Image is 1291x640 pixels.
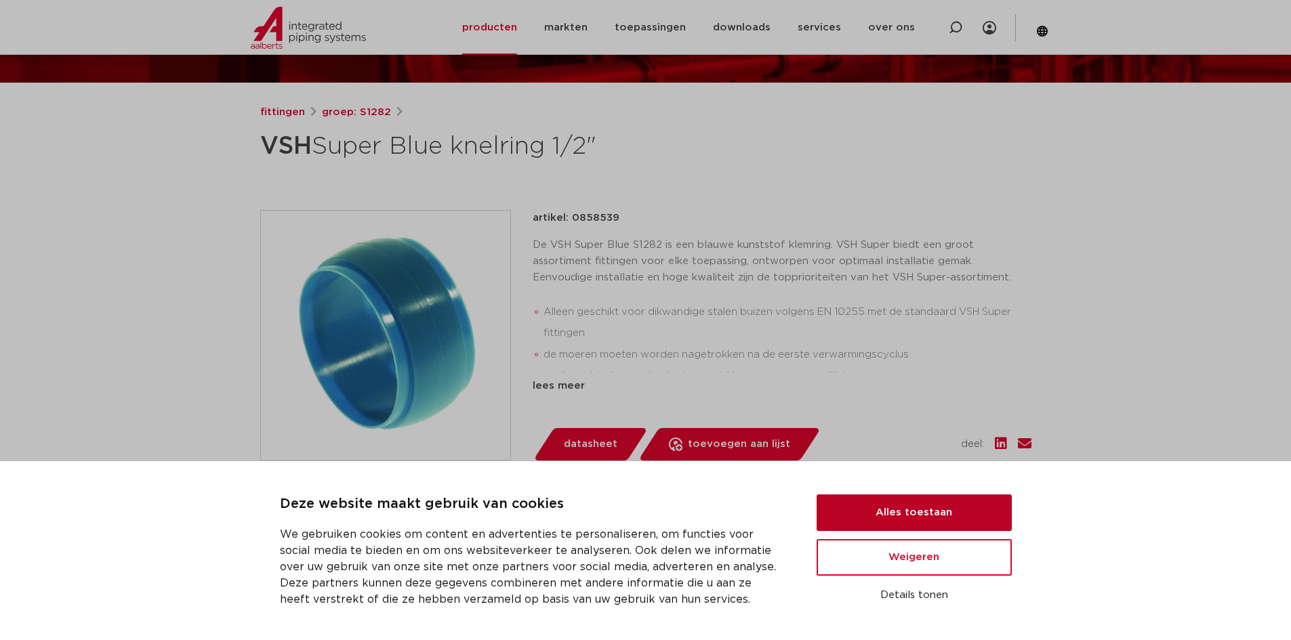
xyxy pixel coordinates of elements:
[544,344,1031,366] li: de moeren moeten worden nagetrokken na de eerste verwarmingscyclus
[533,428,648,461] a: datasheet
[533,237,1031,286] p: De VSH Super Blue S1282 is een blauwe kunststof klemring. VSH Super biedt een groot assortiment f...
[260,104,305,121] a: fittingen
[322,104,391,121] a: groep: S1282
[261,211,510,460] img: Product Image for VSH Super Blue knelring 1/2"
[533,378,1031,394] div: lees meer
[817,584,1012,607] button: Details tonen
[280,526,784,607] p: We gebruiken cookies om content en advertenties te personaliseren, om functies voor social media ...
[260,134,312,158] strong: VSH
[961,436,984,452] span: deel:
[688,433,790,455] span: toevoegen aan lijst
[260,126,769,167] h1: Super Blue knelring 1/2"
[817,494,1012,531] button: Alles toestaan
[533,210,619,226] p: artikel: 0858539
[280,494,784,515] p: Deze website maakt gebruik van cookies
[817,539,1012,576] button: Weigeren
[544,366,1031,387] li: snelle verbindingstechnologie waarbij her-montage mogelijk is
[564,433,617,455] span: datasheet
[544,301,1031,345] li: Alleen geschikt voor dikwandige stalen buizen volgens EN 10255 met de standaard VSH Super fittingen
